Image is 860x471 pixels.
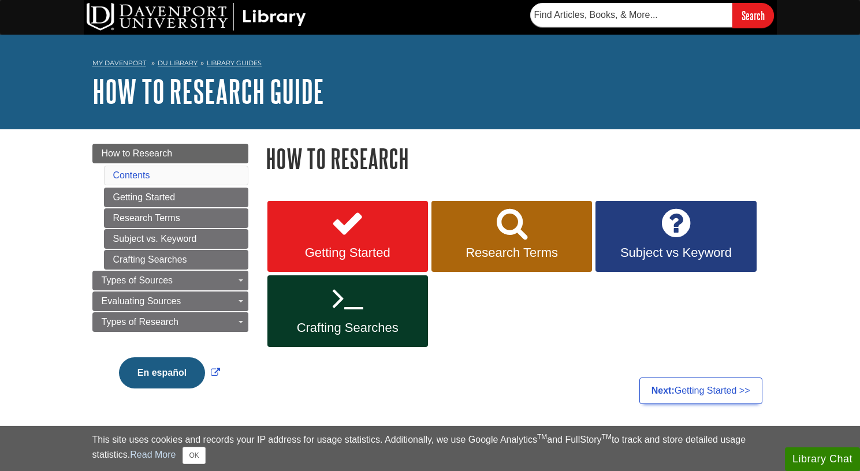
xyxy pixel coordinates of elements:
[104,188,248,207] a: Getting Started
[87,3,306,31] img: DU Library
[116,368,223,377] a: Link opens in new window
[530,3,732,27] input: Find Articles, Books, & More...
[119,357,205,388] button: En español
[92,73,324,109] a: How to Research Guide
[595,201,756,272] a: Subject vs Keyword
[183,447,205,464] button: Close
[440,245,583,260] span: Research Terms
[92,433,768,464] div: This site uses cookies and records your IP address for usage statistics. Additionally, we use Goo...
[92,312,248,332] a: Types of Research
[207,59,262,67] a: Library Guides
[102,275,173,285] span: Types of Sources
[130,450,176,459] a: Read More
[651,386,675,395] strong: Next:
[102,148,173,158] span: How to Research
[639,377,762,404] a: Next:Getting Started >>
[92,144,248,408] div: Guide Page Menu
[104,229,248,249] a: Subject vs. Keyword
[267,275,428,347] a: Crafting Searches
[92,55,768,74] nav: breadcrumb
[604,245,747,260] span: Subject vs Keyword
[530,3,774,28] form: Searches DU Library's articles, books, and more
[266,144,768,173] h1: How to Research
[102,296,181,306] span: Evaluating Sources
[102,317,178,327] span: Types of Research
[158,59,198,67] a: DU Library
[92,58,146,68] a: My Davenport
[537,433,547,441] sup: TM
[113,170,150,180] a: Contents
[276,245,419,260] span: Getting Started
[276,320,419,335] span: Crafting Searches
[602,433,612,441] sup: TM
[104,250,248,270] a: Crafting Searches
[785,447,860,471] button: Library Chat
[104,208,248,228] a: Research Terms
[92,291,248,311] a: Evaluating Sources
[92,144,248,163] a: How to Research
[267,201,428,272] a: Getting Started
[732,3,774,28] input: Search
[92,271,248,290] a: Types of Sources
[431,201,592,272] a: Research Terms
